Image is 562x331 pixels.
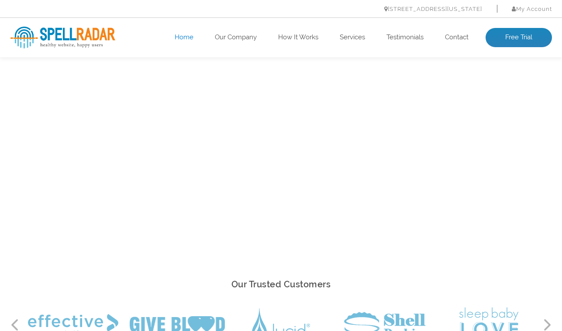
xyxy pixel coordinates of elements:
[10,277,552,292] h2: Our Trusted Customers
